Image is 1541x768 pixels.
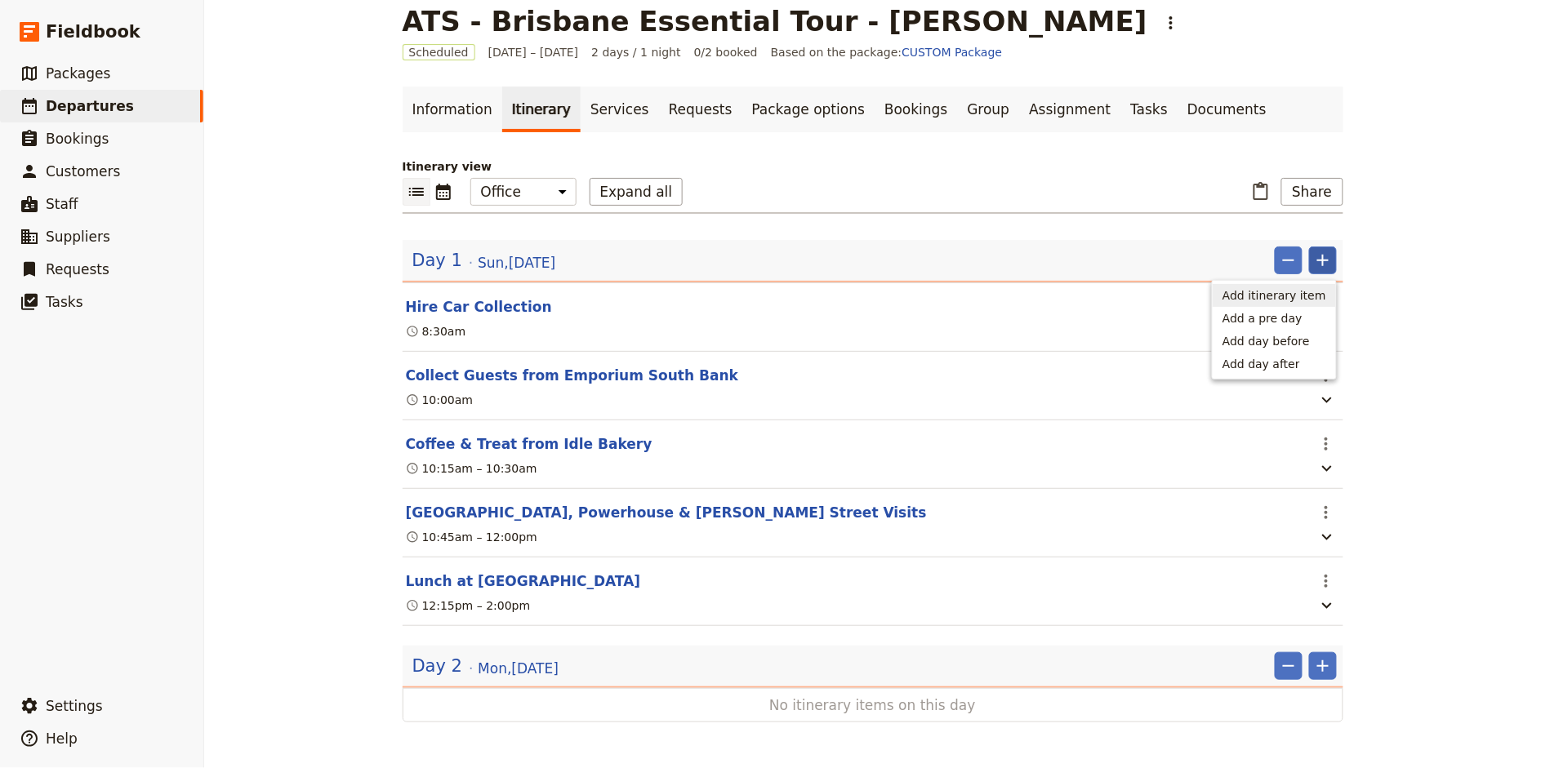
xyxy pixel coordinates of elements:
div: 12:15pm – 2:00pm [406,597,531,614]
span: Customers [46,163,120,180]
a: Itinerary [502,87,581,132]
a: Tasks [1120,87,1178,132]
a: Information [403,87,502,132]
button: Expand all [590,178,684,206]
span: [DATE] – [DATE] [488,44,579,60]
p: Itinerary view [403,158,1343,175]
span: No itinerary items on this day [456,695,1290,715]
span: Tasks [46,294,83,310]
div: 8:30am [406,323,466,340]
span: Based on the package: [771,44,1003,60]
a: Assignment [1019,87,1120,132]
span: Requests [46,261,109,277]
button: Edit this itinerary item [406,571,641,591]
a: CUSTOM Package [902,46,1002,59]
button: Add day after [1213,353,1336,375]
a: Documents [1178,87,1276,132]
span: Sun , [DATE] [478,253,555,273]
span: Add day before [1223,333,1310,349]
button: Edit this itinerary item [406,297,552,317]
a: Bookings [875,87,957,132]
button: Share [1281,178,1343,206]
button: Edit day information [412,654,559,678]
span: Add itinerary item [1223,287,1326,304]
span: Packages [46,65,110,82]
button: Add itinerary item [1213,284,1336,307]
button: Actions [1312,567,1340,595]
a: Services [581,87,659,132]
span: Staff [46,196,78,212]
span: Day 2 [412,654,463,678]
span: Scheduled [403,44,475,60]
span: Departures [46,98,134,114]
span: Bookings [46,131,109,147]
button: Add day before [1213,330,1336,353]
button: Edit this itinerary item [406,503,927,522]
span: Add day after [1223,356,1300,372]
button: Actions [1312,499,1340,526]
button: Edit this itinerary item [406,366,739,385]
button: Add [1309,246,1337,274]
button: Add a pre day [1213,307,1336,330]
button: Calendar view [430,178,457,206]
button: Actions [1157,9,1185,37]
button: Remove [1275,652,1303,680]
button: List view [403,178,430,206]
div: 10:15am – 10:30am [406,460,537,477]
button: Add [1309,652,1337,680]
button: Remove [1275,246,1303,274]
span: Help [46,730,78,747]
span: Day 1 [412,248,463,273]
button: Edit this itinerary item [406,434,652,454]
span: 2 days / 1 night [591,44,680,60]
a: Requests [659,87,742,132]
button: Actions [1312,430,1340,458]
div: 10:00am [406,392,474,408]
span: Fieldbook [46,20,140,44]
span: Mon , [DATE] [478,659,559,678]
button: Edit day information [412,248,556,273]
span: Suppliers [46,229,110,245]
span: Settings [46,698,103,714]
h1: ATS - Brisbane Essential Tour - [PERSON_NAME] [403,5,1147,38]
button: Paste itinerary item [1247,178,1275,206]
div: 10:45am – 12:00pm [406,529,537,545]
span: Add a pre day [1223,310,1303,326]
a: Package options [742,87,875,132]
span: 0/2 booked [694,44,758,60]
a: Group [958,87,1020,132]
